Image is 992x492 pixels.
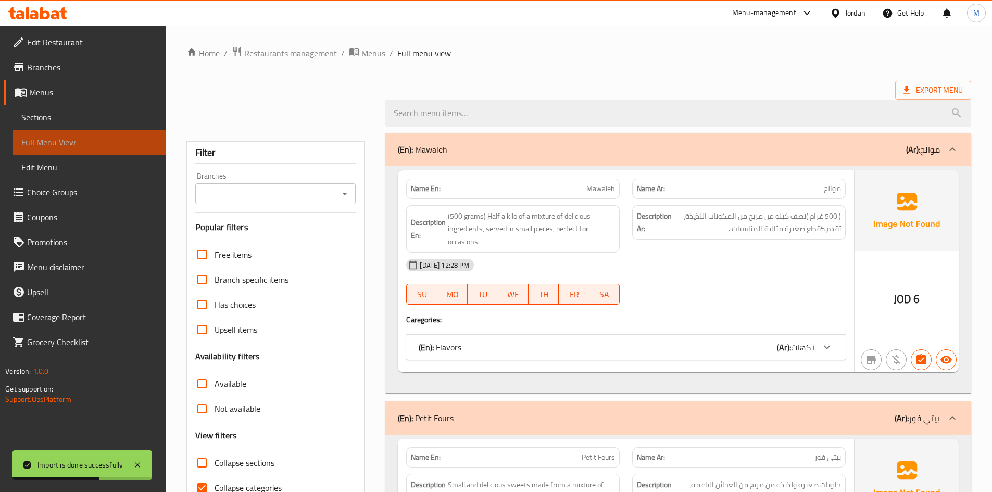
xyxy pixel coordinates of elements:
[21,136,157,148] span: Full Menu View
[195,350,260,362] h3: Availability filters
[4,80,166,105] a: Menus
[777,339,791,355] b: (Ar):
[586,183,615,194] span: Mawaleh
[4,280,166,305] a: Upsell
[814,452,841,463] span: بيتي فور
[895,81,971,100] span: Export Menu
[906,142,920,157] b: (Ar):
[533,287,555,302] span: TH
[385,166,971,393] div: (En): Mawaleh(Ar):موالح
[13,155,166,180] a: Edit Menu
[936,349,957,370] button: Available
[215,323,257,336] span: Upsell items
[637,183,665,194] strong: Name Ar:
[232,46,337,60] a: Restaurants management
[503,287,524,302] span: WE
[398,142,413,157] b: (En):
[824,183,841,194] span: موالح
[32,364,48,378] span: 1.0.0
[855,170,959,251] img: Ae5nvW7+0k+MAAAAAElFTkSuQmCC
[4,330,166,355] a: Grocery Checklist
[437,284,468,305] button: MO
[27,36,157,48] span: Edit Restaurant
[411,183,441,194] strong: Name En:
[406,335,846,360] div: (En): Flavors(Ar):نكهات
[37,459,123,471] div: Import is done successfully
[398,412,454,424] p: Petit Fours
[385,100,971,127] input: search
[13,130,166,155] a: Full Menu View
[791,339,814,355] span: نكهات
[563,287,585,302] span: FR
[594,287,616,302] span: SA
[4,180,166,205] a: Choice Groups
[906,143,940,156] p: موالح
[397,47,451,59] span: Full menu view
[406,314,846,325] h4: Caregories:
[903,84,963,97] span: Export Menu
[29,86,157,98] span: Menus
[390,47,393,59] li: /
[186,46,971,60] nav: breadcrumb
[895,410,909,426] b: (Ar):
[27,236,157,248] span: Promotions
[589,284,620,305] button: SA
[416,260,473,270] span: [DATE] 12:28 PM
[895,412,940,424] p: بيتي فور
[4,55,166,80] a: Branches
[637,452,665,463] strong: Name Ar:
[468,284,498,305] button: TU
[195,221,356,233] h3: Popular filters
[4,30,166,55] a: Edit Restaurant
[398,143,447,156] p: Mawaleh
[215,273,288,286] span: Branch specific items
[398,410,413,426] b: (En):
[215,402,260,415] span: Not available
[341,47,345,59] li: /
[5,393,71,406] a: Support.OpsPlatform
[4,230,166,255] a: Promotions
[215,377,246,390] span: Available
[27,211,157,223] span: Coupons
[559,284,589,305] button: FR
[732,7,796,19] div: Menu-management
[529,284,559,305] button: TH
[637,210,672,235] strong: Description Ar:
[5,364,31,378] span: Version:
[442,287,463,302] span: MO
[385,401,971,435] div: (En): Petit Fours(Ar):بيتي فور
[411,216,446,242] strong: Description En:
[4,305,166,330] a: Coverage Report
[215,298,256,311] span: Has choices
[448,210,615,248] span: (500 grams) Half a kilo of a mixture of delicious ingredients, served in small pieces, perfect fo...
[498,284,529,305] button: WE
[27,186,157,198] span: Choice Groups
[215,248,252,261] span: Free items
[419,341,461,354] p: Flavors
[215,457,274,469] span: Collapse sections
[244,47,337,59] span: Restaurants management
[349,46,385,60] a: Menus
[27,336,157,348] span: Grocery Checklist
[406,284,437,305] button: SU
[411,452,441,463] strong: Name En:
[21,111,157,123] span: Sections
[411,287,433,302] span: SU
[385,133,971,166] div: (En): Mawaleh(Ar):موالح
[195,430,237,441] h3: View filters
[911,349,932,370] button: Has choices
[674,210,841,235] span: ( 500 غرام )نصف كيلو من مزيج من المكونات اللذيذة، تقدم كقطع صغيرة مثالية للمناسبات .
[419,339,434,355] b: (En):
[27,61,157,73] span: Branches
[845,7,865,19] div: Jordan
[4,255,166,280] a: Menu disclaimer
[361,47,385,59] span: Menus
[13,105,166,130] a: Sections
[195,142,356,164] div: Filter
[582,452,615,463] span: Petit Fours
[472,287,494,302] span: TU
[894,289,911,309] span: JOD
[21,161,157,173] span: Edit Menu
[27,286,157,298] span: Upsell
[973,7,980,19] span: M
